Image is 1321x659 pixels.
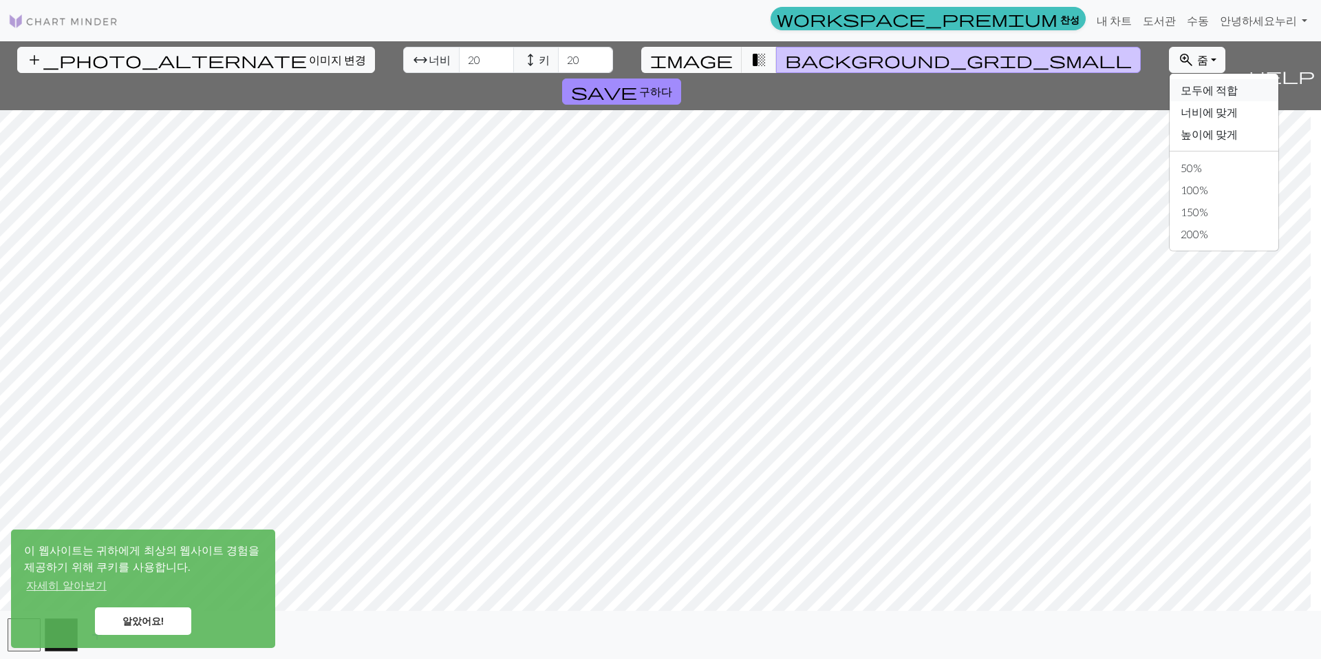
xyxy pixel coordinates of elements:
[751,50,767,70] span: transition_fade
[539,53,550,66] font: 키
[1181,105,1238,118] font: 너비에 맞게
[1097,14,1132,27] font: 내 차트
[17,47,375,73] button: 이미지 변경
[1091,7,1137,34] a: 내 차트
[1214,7,1313,34] a: 안녕하세요누리
[522,50,539,70] span: height
[1143,14,1176,27] font: 도서관
[771,7,1086,30] a: 찬성
[1197,53,1208,66] font: 줌
[571,82,637,101] span: save
[1220,14,1275,27] font: 안녕하세요
[1060,13,1080,25] font: 찬성
[24,545,259,573] font: 이 웹사이트는 귀하에게 최상의 웹사이트 경험을 제공하기 위해 쿠키를 사용합니다.
[26,580,106,592] font: 자세히 알아보기
[309,53,366,66] font: 이미지 변경
[26,50,307,70] span: add_photo_alternate
[1178,50,1194,70] span: zoom_in
[412,50,429,70] span: arrow_range
[11,530,275,648] div: 쿠키 동의
[122,616,164,627] font: 알았어요!
[95,607,191,635] a: 쿠키 메시지 닫기
[1275,14,1297,27] font: 누리
[1181,83,1238,96] font: 모두에 적합
[429,53,451,66] font: 너비
[1181,227,1208,240] font: 200%
[1181,161,1202,174] font: 50%
[24,576,109,596] a: 쿠키에 대해 자세히 알아보세요
[1181,183,1208,196] font: 100%
[1243,41,1321,110] button: 돕다
[8,13,118,30] img: 심벌 마크
[1137,7,1181,34] a: 도서관
[1169,47,1225,73] button: 줌
[1181,7,1214,34] a: 수동
[1181,205,1208,218] font: 150%
[650,50,733,70] span: image
[639,85,672,98] font: 구하다
[1187,14,1209,27] font: 수동
[1249,66,1315,85] span: help
[777,9,1057,28] span: workspace_premium
[785,50,1132,70] span: background_grid_small
[562,79,681,105] button: 구하다
[1181,127,1238,140] font: 높이에 맞게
